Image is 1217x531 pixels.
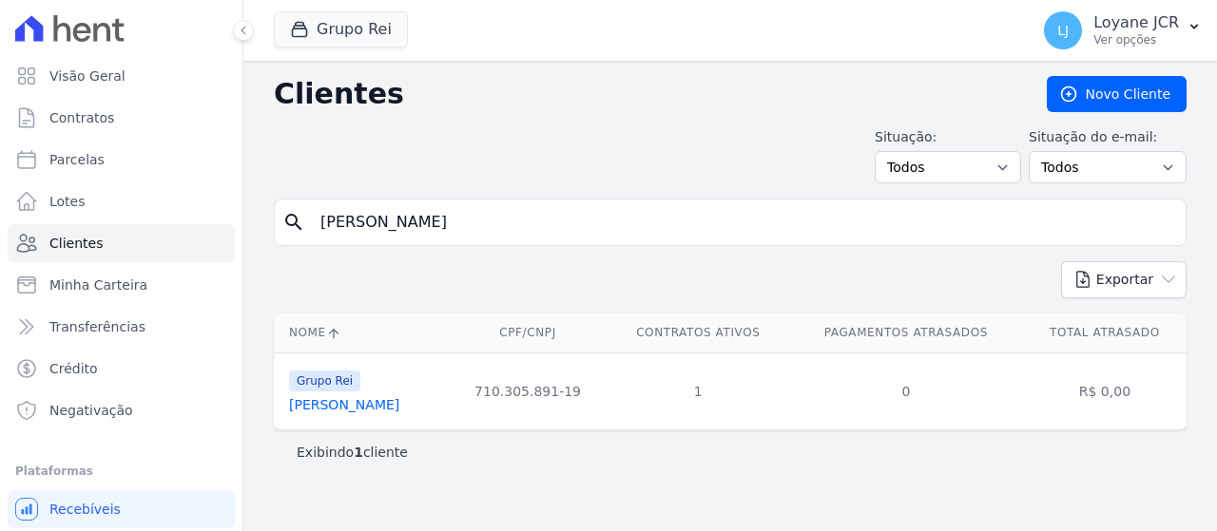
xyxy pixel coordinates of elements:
input: Buscar por nome, CPF ou e-mail [309,203,1178,241]
a: Lotes [8,182,235,220]
i: search [282,211,305,234]
span: Clientes [49,234,103,253]
a: Negativação [8,391,235,429]
span: LJ [1057,24,1069,37]
a: Minha Carteira [8,266,235,304]
span: Grupo Rei [289,370,360,391]
a: Parcelas [8,141,235,179]
p: Exibindo cliente [297,443,408,462]
a: Crédito [8,350,235,388]
span: Lotes [49,192,86,211]
a: Visão Geral [8,57,235,95]
h2: Clientes [274,77,1016,111]
td: 710.305.891-19 [448,352,607,429]
p: Ver opções [1093,32,1179,47]
span: Parcelas [49,150,105,169]
p: Loyane JCR [1093,13,1179,32]
a: Contratos [8,99,235,137]
th: Total Atrasado [1023,313,1187,352]
th: Contratos Ativos [608,313,789,352]
button: Exportar [1061,261,1187,298]
span: Transferências [49,317,145,336]
td: R$ 0,00 [1023,352,1187,429]
label: Situação: [875,127,1021,147]
b: 1 [354,445,363,460]
span: Negativação [49,401,133,420]
a: Transferências [8,308,235,346]
a: Recebíveis [8,490,235,528]
a: Novo Cliente [1047,76,1187,112]
div: Plataformas [15,460,227,483]
span: Visão Geral [49,66,126,85]
th: Pagamentos Atrasados [789,313,1023,352]
a: [PERSON_NAME] [289,397,399,412]
td: 1 [608,352,789,429]
label: Situação do e-mail: [1029,127,1187,147]
span: Recebíveis [49,500,121,519]
span: Crédito [49,359,98,378]
td: 0 [789,352,1023,429]
button: Grupo Rei [274,11,408,47]
span: Contratos [49,108,114,127]
button: LJ Loyane JCR Ver opções [1029,4,1217,57]
th: Nome [274,313,448,352]
th: CPF/CNPJ [448,313,607,352]
a: Clientes [8,224,235,262]
span: Minha Carteira [49,275,147,294]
